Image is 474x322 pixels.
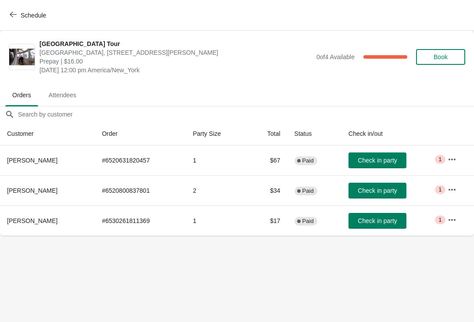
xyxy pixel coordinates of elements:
button: Schedule [4,7,53,23]
span: Paid [302,218,314,225]
span: Paid [302,188,314,195]
td: 1 [186,205,248,236]
th: Status [287,122,341,145]
span: [PERSON_NAME] [7,157,57,164]
span: [GEOGRAPHIC_DATA] Tour [39,39,312,48]
span: [DATE] 12:00 pm America/New_York [39,66,312,74]
span: Book [434,53,448,60]
th: Total [248,122,287,145]
span: Attendees [42,87,83,103]
th: Check in/out [341,122,441,145]
span: [GEOGRAPHIC_DATA], [STREET_ADDRESS][PERSON_NAME] [39,48,312,57]
th: Party Size [186,122,248,145]
span: [PERSON_NAME] [7,217,57,224]
span: Check in party [358,217,397,224]
span: [PERSON_NAME] [7,187,57,194]
td: $67 [248,145,287,175]
button: Check in party [348,183,406,198]
td: 2 [186,175,248,205]
span: 0 of 4 Available [316,53,355,60]
td: # 6520631820457 [95,145,186,175]
span: 1 [438,216,442,223]
td: 1 [186,145,248,175]
input: Search by customer [18,106,474,122]
button: Check in party [348,213,406,229]
td: # 6530261811369 [95,205,186,236]
button: Check in party [348,152,406,168]
img: City Hall Tower Tour [9,49,35,66]
span: Paid [302,157,314,164]
td: $34 [248,175,287,205]
span: Check in party [358,157,397,164]
td: $17 [248,205,287,236]
td: # 6520800837801 [95,175,186,205]
span: Schedule [21,12,46,19]
button: Book [416,49,465,65]
span: Prepay | $16.00 [39,57,312,66]
th: Order [95,122,186,145]
span: Check in party [358,187,397,194]
span: Orders [5,87,38,103]
span: 1 [438,186,442,193]
span: 1 [438,156,442,163]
